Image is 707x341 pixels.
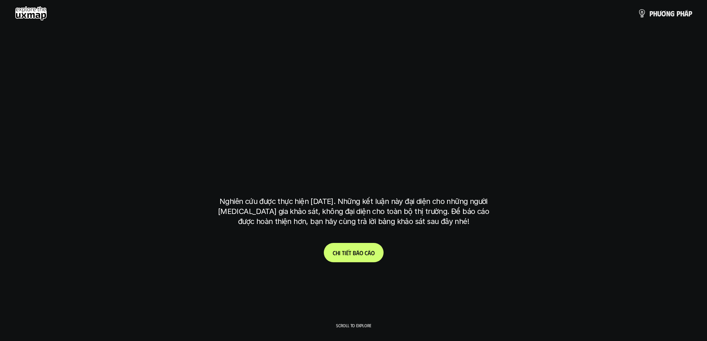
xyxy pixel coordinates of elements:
span: t [342,249,345,256]
span: h [653,9,657,17]
span: t [349,249,351,256]
span: n [666,9,670,17]
span: h [680,9,684,17]
span: o [371,249,375,256]
span: ư [657,9,661,17]
span: c [365,249,368,256]
a: phươngpháp [638,6,692,21]
span: g [670,9,675,17]
span: ế [346,249,349,256]
span: h [336,249,339,256]
span: o [359,249,363,256]
span: p [649,9,653,17]
p: Nghiên cứu được thực hiện [DATE]. Những kết luận này đại diện cho những người [MEDICAL_DATA] gia ... [214,197,493,227]
h1: phạm vi công việc của [218,90,489,121]
span: C [333,249,336,256]
span: p [688,9,692,17]
span: á [684,9,688,17]
h1: tại [GEOGRAPHIC_DATA] [221,149,486,180]
span: p [677,9,680,17]
h6: Kết quả nghiên cứu [328,72,384,81]
span: i [345,249,346,256]
span: ơ [661,9,666,17]
span: i [339,249,341,256]
span: b [353,249,356,256]
p: Scroll to explore [336,323,371,328]
span: á [368,249,371,256]
span: á [356,249,359,256]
